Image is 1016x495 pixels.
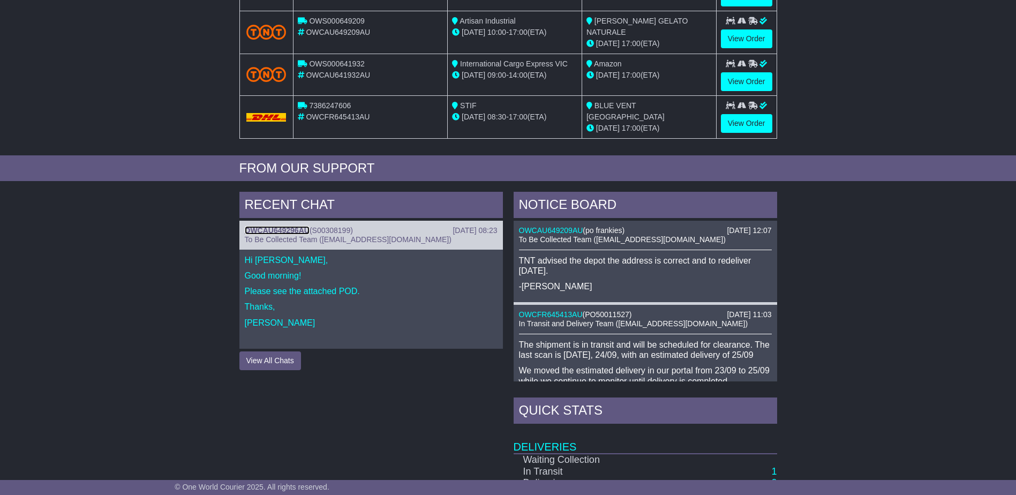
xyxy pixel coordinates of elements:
[306,112,370,121] span: OWCFR645413AU
[585,226,622,235] span: po frankies
[519,281,772,291] p: -[PERSON_NAME]
[727,310,771,319] div: [DATE] 11:03
[245,271,498,281] p: Good morning!
[519,319,748,328] span: In Transit and Delivery Team ([EMAIL_ADDRESS][DOMAIN_NAME])
[721,29,772,48] a: View Order
[519,256,772,276] p: TNT advised the depot the address is correct and to redeliver [DATE].
[771,477,777,488] a: 0
[514,477,668,489] td: Delivering
[239,161,777,176] div: FROM OUR SUPPORT
[462,112,485,121] span: [DATE]
[519,340,772,360] p: The shipment is in transit and will be scheduled for clearance. The last scan is [DATE], 24/09, w...
[239,192,503,221] div: RECENT CHAT
[246,113,287,122] img: DHL.png
[453,226,497,235] div: [DATE] 08:23
[460,17,515,25] span: Artisan Industrial
[245,255,498,265] p: Hi [PERSON_NAME],
[460,101,476,110] span: STIF
[594,59,621,68] span: Amazon
[596,39,620,48] span: [DATE]
[586,101,665,121] span: BLUE VENT [GEOGRAPHIC_DATA]
[245,302,498,312] p: Thanks,
[596,124,620,132] span: [DATE]
[452,111,577,123] div: - (ETA)
[721,72,772,91] a: View Order
[487,28,506,36] span: 10:00
[462,28,485,36] span: [DATE]
[309,101,351,110] span: 7386247606
[312,226,351,235] span: S00308199
[175,483,329,491] span: © One World Courier 2025. All rights reserved.
[519,226,772,235] div: ( )
[245,226,498,235] div: ( )
[727,226,771,235] div: [DATE] 12:07
[509,28,528,36] span: 17:00
[514,397,777,426] div: Quick Stats
[309,17,365,25] span: OWS000649209
[596,71,620,79] span: [DATE]
[462,71,485,79] span: [DATE]
[519,310,583,319] a: OWCFR645413AU
[487,71,506,79] span: 09:00
[245,318,498,328] p: [PERSON_NAME]
[585,310,629,319] span: PO50011527
[622,39,641,48] span: 17:00
[519,365,772,386] p: We moved the estimated delivery in our portal from 23/09 to 25/09 while we continue to monitor un...
[239,351,301,370] button: View All Chats
[246,25,287,39] img: TNT_Domestic.png
[246,67,287,81] img: TNT_Domestic.png
[586,70,712,81] div: (ETA)
[306,28,370,36] span: OWCAU649209AU
[721,114,772,133] a: View Order
[586,38,712,49] div: (ETA)
[622,71,641,79] span: 17:00
[245,226,310,235] a: OWCAU649296AU
[509,71,528,79] span: 14:00
[309,59,365,68] span: OWS000641932
[452,27,577,38] div: - (ETA)
[460,59,568,68] span: International Cargo Express VIC
[586,123,712,134] div: (ETA)
[519,310,772,319] div: ( )
[586,17,688,36] span: [PERSON_NAME] GELATO NATURALE
[487,112,506,121] span: 08:30
[519,226,583,235] a: OWCAU649209AU
[306,71,370,79] span: OWCAU641932AU
[245,286,498,296] p: Please see the attached POD.
[519,235,726,244] span: To Be Collected Team ([EMAIL_ADDRESS][DOMAIN_NAME])
[514,466,668,478] td: In Transit
[509,112,528,121] span: 17:00
[245,235,451,244] span: To Be Collected Team ([EMAIL_ADDRESS][DOMAIN_NAME])
[622,124,641,132] span: 17:00
[514,454,668,466] td: Waiting Collection
[514,426,777,454] td: Deliveries
[771,466,777,477] a: 1
[514,192,777,221] div: NOTICE BOARD
[452,70,577,81] div: - (ETA)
